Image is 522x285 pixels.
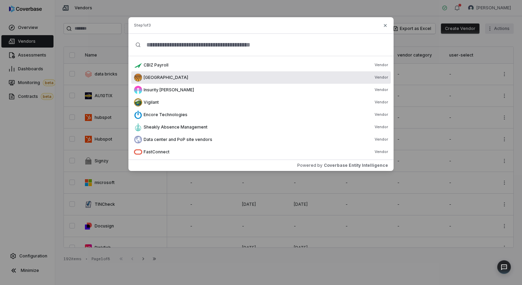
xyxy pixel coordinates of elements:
[134,98,142,106] img: faviconV2
[375,87,388,93] span: Vendor
[144,149,170,155] span: FastConnect
[134,61,142,69] img: faviconV2
[144,124,207,130] span: Sheakly Absence Management
[134,148,142,156] img: faviconV2
[134,111,142,119] img: faviconV2
[134,23,151,28] span: Step 1 of 3
[134,86,142,94] img: faviconV2
[144,100,159,105] span: Vigilant
[128,56,394,160] div: Suggestions
[144,75,188,80] span: [GEOGRAPHIC_DATA]
[375,124,388,130] span: Vendor
[134,123,142,131] img: faviconV2
[144,112,187,118] span: Encore Technologies
[375,137,388,142] span: Vendor
[144,62,168,68] span: CBIZ Payroll
[297,163,322,168] span: Powered by
[375,149,388,155] span: Vendor
[375,62,388,68] span: Vendor
[375,75,388,80] span: Vendor
[134,135,142,144] img: faviconV2
[134,73,142,82] img: faviconV2
[144,137,212,142] span: Data center and PoP site vendors
[375,100,388,105] span: Vendor
[375,112,388,118] span: Vendor
[144,87,194,93] span: Insurity [PERSON_NAME]
[324,163,388,168] span: Coverbase Entity Intelligence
